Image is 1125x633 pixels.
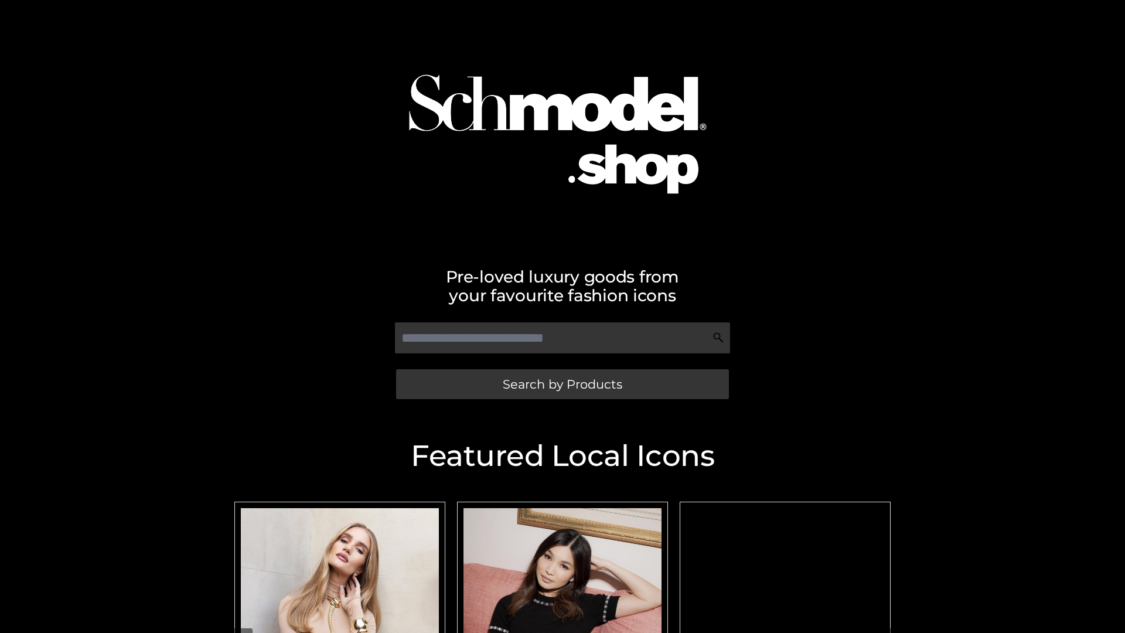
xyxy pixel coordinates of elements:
[229,441,896,471] h2: Featured Local Icons​
[712,332,724,343] img: Search Icon
[503,378,622,390] span: Search by Products
[396,369,729,399] a: Search by Products
[229,267,896,305] h2: Pre-loved luxury goods from your favourite fashion icons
